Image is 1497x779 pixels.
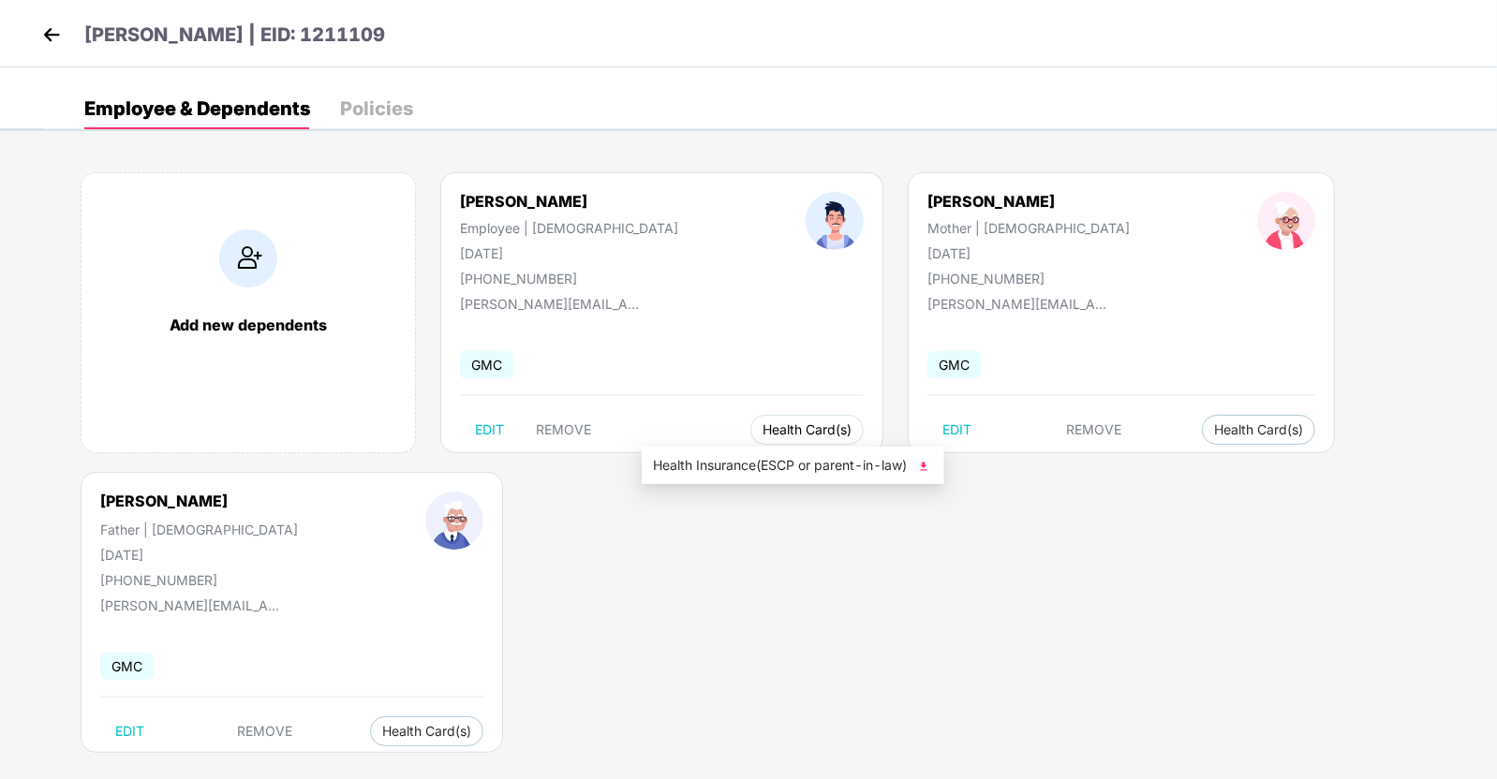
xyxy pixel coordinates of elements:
[763,425,852,434] span: Health Card(s)
[521,415,606,445] button: REMOVE
[1214,425,1303,434] span: Health Card(s)
[653,455,933,476] span: Health Insurance(ESCP or parent-in-law)
[37,21,66,49] img: back
[927,192,1130,211] div: [PERSON_NAME]
[237,724,292,739] span: REMOVE
[927,271,1130,287] div: [PHONE_NUMBER]
[460,220,678,236] div: Employee | [DEMOGRAPHIC_DATA]
[460,245,678,261] div: [DATE]
[475,422,504,437] span: EDIT
[84,99,310,118] div: Employee & Dependents
[536,422,591,437] span: REMOVE
[1202,415,1315,445] button: Health Card(s)
[927,245,1130,261] div: [DATE]
[927,220,1130,236] div: Mother | [DEMOGRAPHIC_DATA]
[425,492,483,550] img: profileImage
[115,724,144,739] span: EDIT
[100,653,154,680] span: GMC
[460,192,678,211] div: [PERSON_NAME]
[460,415,519,445] button: EDIT
[460,271,678,287] div: [PHONE_NUMBER]
[340,99,413,118] div: Policies
[100,597,288,613] div: [PERSON_NAME][EMAIL_ADDRESS][DOMAIN_NAME]
[1052,415,1137,445] button: REMOVE
[460,351,513,378] span: GMC
[370,716,483,746] button: Health Card(s)
[100,547,298,563] div: [DATE]
[222,716,307,746] button: REMOVE
[927,351,981,378] span: GMC
[100,492,228,510] div: [PERSON_NAME]
[1067,422,1122,437] span: REMOVE
[84,21,385,50] p: [PERSON_NAME] | EID: 1211109
[100,522,298,537] div: Father | [DEMOGRAPHIC_DATA]
[927,415,986,445] button: EDIT
[750,415,864,445] button: Health Card(s)
[927,296,1115,312] div: [PERSON_NAME][EMAIL_ADDRESS][DOMAIN_NAME]
[219,229,277,287] img: addIcon
[100,716,159,746] button: EDIT
[942,422,971,437] span: EDIT
[100,572,298,588] div: [PHONE_NUMBER]
[100,316,396,334] div: Add new dependents
[382,727,471,736] span: Health Card(s)
[1257,192,1315,250] img: profileImage
[914,457,933,476] img: svg+xml;base64,PHN2ZyB4bWxucz0iaHR0cDovL3d3dy53My5vcmcvMjAwMC9zdmciIHhtbG5zOnhsaW5rPSJodHRwOi8vd3...
[460,296,647,312] div: [PERSON_NAME][EMAIL_ADDRESS][DOMAIN_NAME]
[806,192,864,250] img: profileImage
